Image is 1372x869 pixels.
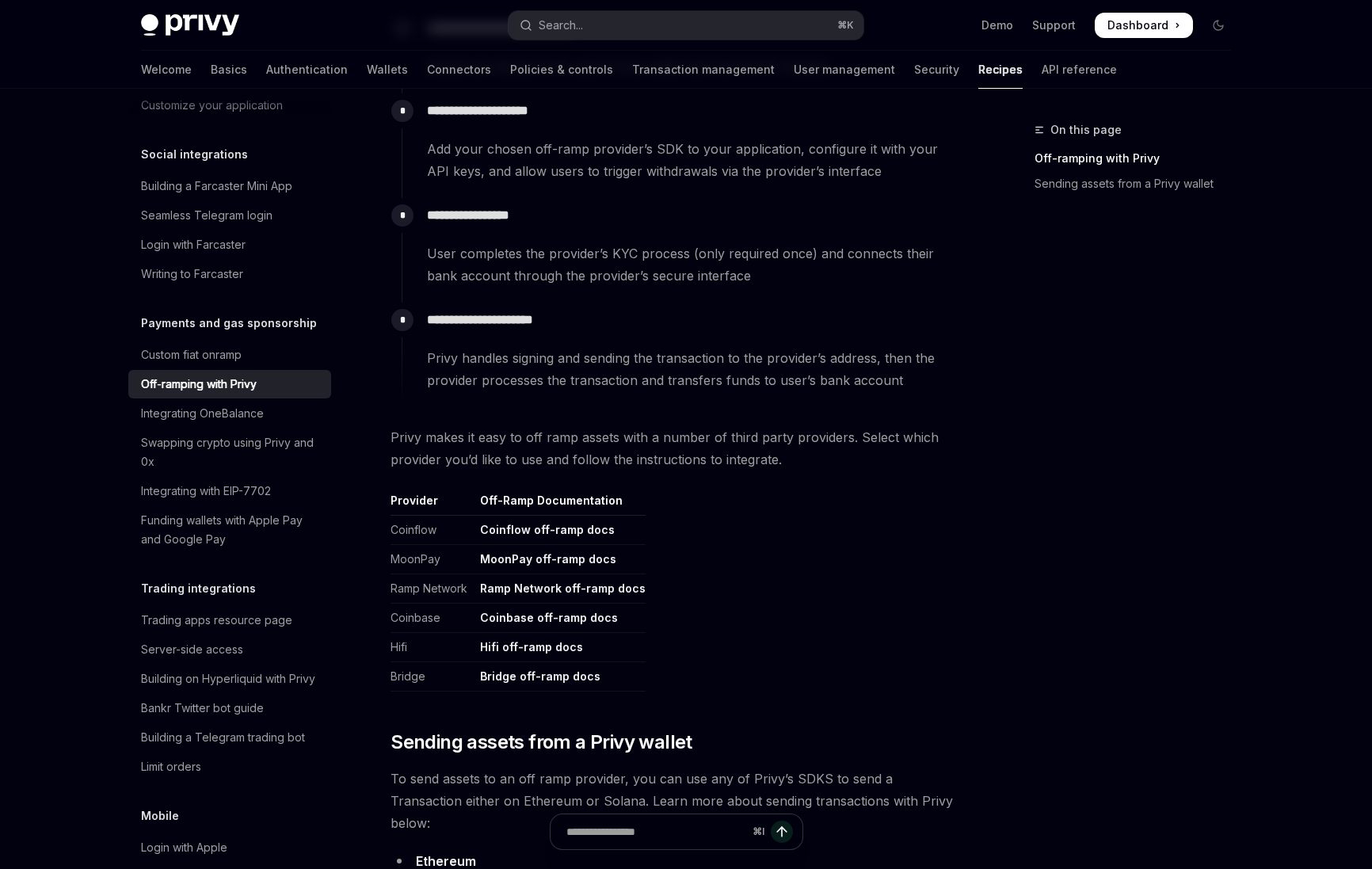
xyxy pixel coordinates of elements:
[391,574,474,604] td: Ramp Network
[141,404,264,423] div: Integrating OneBalance
[509,11,863,40] button: Open search
[141,482,271,501] div: Integrating with EIP-7702
[837,19,854,32] span: ⌘ K
[391,662,474,692] td: Bridge
[1042,51,1117,89] a: API reference
[539,16,583,35] div: Search...
[391,493,474,516] th: Provider
[128,606,331,635] a: Trading apps resource page
[141,206,272,225] div: Seamless Telegram login
[427,242,961,287] span: User completes the provider’s KYC process (only required once) and connects their bank account th...
[771,821,793,843] button: Send message
[391,604,474,633] td: Coinbase
[1107,17,1168,33] span: Dashboard
[128,260,331,288] a: Writing to Farcaster
[981,17,1013,33] a: Demo
[1032,17,1076,33] a: Support
[141,345,242,364] div: Custom fiat onramp
[391,730,692,755] span: Sending assets from a Privy wallet
[391,516,474,545] td: Coinflow
[141,265,243,284] div: Writing to Farcaster
[510,51,613,89] a: Policies & controls
[128,477,331,505] a: Integrating with EIP-7702
[1035,146,1244,171] a: Off-ramping with Privy
[1095,13,1193,38] a: Dashboard
[141,145,248,164] h5: Social integrations
[427,347,961,391] span: Privy handles signing and sending the transaction to the provider’s address, then the provider pr...
[128,429,331,476] a: Swapping crypto using Privy and 0x
[141,838,227,857] div: Login with Apple
[141,235,246,254] div: Login with Farcaster
[211,51,247,89] a: Basics
[141,51,192,89] a: Welcome
[1206,13,1231,38] button: Toggle dark mode
[128,231,331,259] a: Login with Farcaster
[391,633,474,662] td: Hifi
[141,699,264,718] div: Bankr Twitter bot guide
[391,545,474,574] td: MoonPay
[480,581,646,596] a: Ramp Network off-ramp docs
[480,611,618,625] a: Coinbase off-ramp docs
[128,506,331,554] a: Funding wallets with Apple Pay and Google Pay
[128,341,331,369] a: Custom fiat onramp
[632,51,775,89] a: Transaction management
[128,370,331,398] a: Off-ramping with Privy
[128,833,331,862] a: Login with Apple
[141,611,292,630] div: Trading apps resource page
[427,138,961,182] span: Add your chosen off-ramp provider’s SDK to your application, configure it with your API keys, and...
[141,728,305,747] div: Building a Telegram trading bot
[128,753,331,781] a: Limit orders
[978,51,1023,89] a: Recipes
[141,14,239,36] img: dark logo
[266,51,348,89] a: Authentication
[914,51,959,89] a: Security
[1050,120,1122,139] span: On this page
[128,201,331,230] a: Seamless Telegram login
[128,694,331,722] a: Bankr Twitter bot guide
[391,768,962,834] span: To send assets to an off ramp provider, you can use any of Privy’s SDKS to send a Transaction eit...
[367,51,408,89] a: Wallets
[128,399,331,428] a: Integrating OneBalance
[141,806,179,825] h5: Mobile
[141,433,322,471] div: Swapping crypto using Privy and 0x
[141,669,315,688] div: Building on Hyperliquid with Privy
[480,552,616,566] a: MoonPay off-ramp docs
[141,177,292,196] div: Building a Farcaster Mini App
[480,669,600,684] a: Bridge off-ramp docs
[480,640,583,654] a: Hifi off-ramp docs
[128,665,331,693] a: Building on Hyperliquid with Privy
[474,493,646,516] th: Off-Ramp Documentation
[141,511,322,549] div: Funding wallets with Apple Pay and Google Pay
[141,640,243,659] div: Server-side access
[427,51,491,89] a: Connectors
[128,635,331,664] a: Server-side access
[141,579,256,598] h5: Trading integrations
[391,426,962,471] span: Privy makes it easy to off ramp assets with a number of third party providers. Select which provi...
[128,723,331,752] a: Building a Telegram trading bot
[480,523,615,537] a: Coinflow off-ramp docs
[128,172,331,200] a: Building a Farcaster Mini App
[566,814,746,849] input: Ask a question...
[141,757,201,776] div: Limit orders
[141,375,257,394] div: Off-ramping with Privy
[794,51,895,89] a: User management
[1035,171,1244,196] a: Sending assets from a Privy wallet
[141,314,317,333] h5: Payments and gas sponsorship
